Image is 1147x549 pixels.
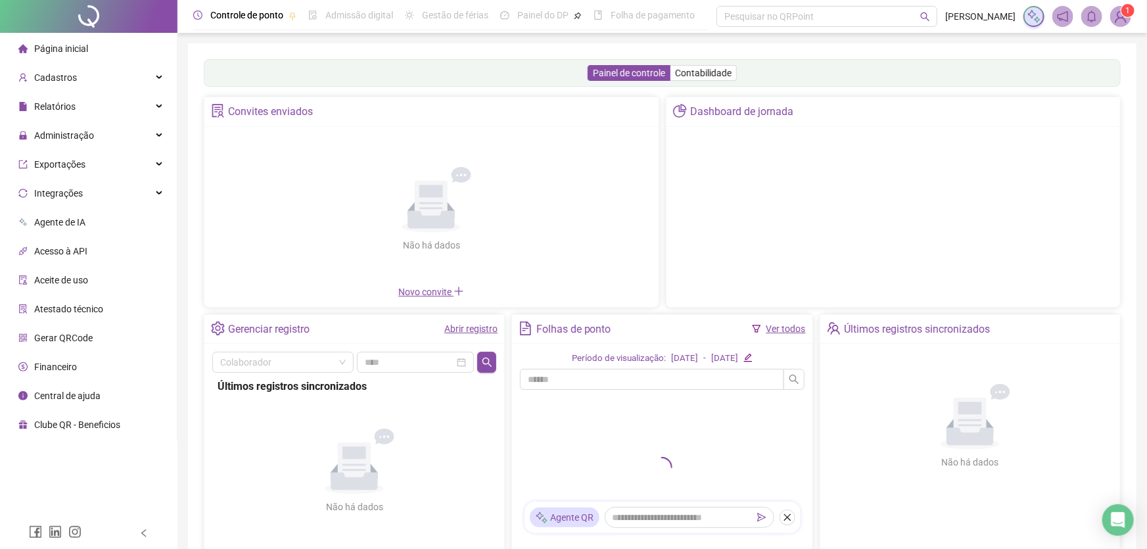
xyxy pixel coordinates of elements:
span: instagram [68,525,82,538]
div: Gerenciar registro [228,318,310,341]
img: sparkle-icon.fc2bf0ac1784a2077858766a79e2daf3.svg [1027,9,1041,24]
span: book [594,11,603,20]
div: Período de visualização: [572,352,666,366]
span: Página inicial [34,43,88,54]
span: Contabilidade [675,68,732,78]
div: Não há dados [371,238,492,252]
span: Novo convite [398,287,464,297]
div: Dashboard de jornada [690,101,793,123]
span: search [482,357,492,368]
div: [DATE] [671,352,698,366]
a: Ver todos [766,323,806,334]
span: Aceite de uso [34,275,88,285]
span: dollar [18,362,28,371]
div: Folhas de ponto [536,318,611,341]
span: file-text [519,322,532,335]
span: file [18,102,28,111]
span: facebook [29,525,42,538]
span: Gerar QRCode [34,333,93,343]
span: pushpin [574,12,582,20]
span: sun [405,11,414,20]
div: Últimos registros sincronizados [844,318,990,341]
span: Cadastros [34,72,77,83]
span: Painel do DP [517,10,569,20]
div: Agente QR [530,508,599,527]
span: send [757,513,766,522]
span: Administração [34,130,94,141]
span: filter [752,324,761,333]
span: solution [18,304,28,314]
span: gift [18,420,28,429]
span: info-circle [18,391,28,400]
span: Gestão de férias [422,10,488,20]
div: Últimos registros sincronizados [218,378,491,394]
div: - [703,352,706,366]
span: Clube QR - Beneficios [34,419,120,430]
span: Agente de IA [34,217,85,227]
span: sync [18,189,28,198]
span: solution [211,104,225,118]
span: setting [211,322,225,335]
img: 54000 [1111,7,1131,26]
span: [PERSON_NAME] [945,9,1016,24]
span: left [139,529,149,538]
span: search [789,374,799,385]
sup: Atualize o seu contato no menu Meus Dados [1121,4,1135,17]
span: Painel de controle [593,68,665,78]
span: search [920,12,930,22]
span: Controle de ponto [210,10,283,20]
a: Abrir registro [444,323,498,334]
span: Financeiro [34,362,77,372]
span: pie-chart [673,104,687,118]
span: qrcode [18,333,28,343]
span: bell [1086,11,1098,22]
span: audit [18,275,28,285]
span: Exportações [34,159,85,170]
span: lock [18,131,28,140]
span: team [827,322,841,335]
span: plus [454,286,464,297]
span: close [783,513,792,522]
span: Relatórios [34,101,76,112]
span: loading [651,457,672,478]
span: Folha de pagamento [611,10,695,20]
img: sparkle-icon.fc2bf0ac1784a2077858766a79e2daf3.svg [535,511,548,525]
span: user-add [18,73,28,82]
span: Integrações [34,188,83,199]
span: clock-circle [193,11,202,20]
span: Atestado técnico [34,304,103,314]
span: 1 [1126,6,1131,15]
div: Não há dados [294,500,415,514]
span: api [18,247,28,256]
div: Não há dados [910,455,1031,469]
div: Open Intercom Messenger [1102,504,1134,536]
span: file-done [308,11,317,20]
span: Central de ajuda [34,391,101,401]
span: home [18,44,28,53]
span: Acesso à API [34,246,87,256]
div: Convites enviados [228,101,313,123]
span: notification [1057,11,1069,22]
span: Admissão digital [325,10,393,20]
span: export [18,160,28,169]
span: linkedin [49,525,62,538]
span: edit [743,353,752,362]
span: pushpin [289,12,296,20]
span: dashboard [500,11,509,20]
div: [DATE] [711,352,738,366]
